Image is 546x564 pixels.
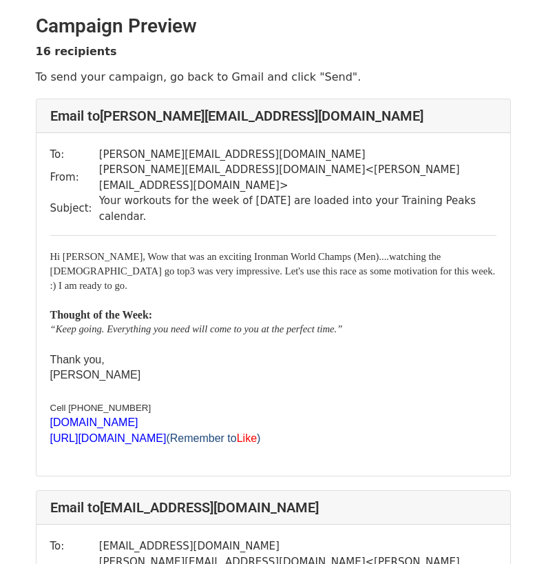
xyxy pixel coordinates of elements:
span: (Remember to [166,432,236,444]
p: Hi [PERSON_NAME], Wow that was an exciting Ironman World Champs (Men)....watching the [DEMOGRAPHI... [50,250,496,293]
td: To: [50,538,99,554]
td: [PERSON_NAME][EMAIL_ADDRESS][DOMAIN_NAME] [99,147,496,163]
span: [DOMAIN_NAME] [50,416,138,428]
td: Your workouts for the week of [DATE] are loaded into your Training Peaks calendar. [99,193,496,224]
h2: Campaign Preview [36,14,511,38]
td: Subject: [50,193,99,224]
a: [URL][DOMAIN_NAME] [50,432,167,445]
td: To: [50,147,99,163]
a: [DOMAIN_NAME] [50,416,138,429]
font: [PERSON_NAME] [50,369,141,381]
td: [PERSON_NAME][EMAIL_ADDRESS][DOMAIN_NAME] < [PERSON_NAME][EMAIL_ADDRESS][DOMAIN_NAME] > [99,162,496,193]
td: [EMAIL_ADDRESS][DOMAIN_NAME] [99,538,496,554]
span: ) [257,432,260,444]
span: Like [237,432,257,444]
h4: Email to [EMAIL_ADDRESS][DOMAIN_NAME] [50,499,496,516]
font: Thank you, [50,354,105,365]
span: Cell [PHONE_NUMBER] [50,403,151,413]
h4: Email to [PERSON_NAME][EMAIL_ADDRESS][DOMAIN_NAME] [50,108,496,124]
span: Thought of the Week: [50,309,153,321]
p: To send your campaign, go back to Gmail and click "Send". [36,70,511,84]
span: “Keep going. Everything you need will come to you at the perfect time.” [50,323,343,334]
strong: 16 recipients [36,45,117,58]
td: From: [50,162,99,193]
